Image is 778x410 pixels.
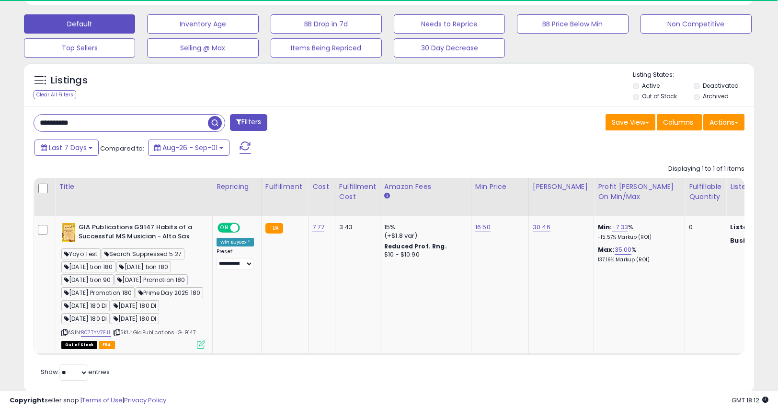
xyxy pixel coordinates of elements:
button: BB Drop in 7d [271,14,382,34]
a: -7.33 [612,223,629,232]
div: Fulfillment Cost [339,182,376,202]
div: % [598,223,677,241]
div: Win BuyBox * [217,238,254,246]
button: Selling @ Max [147,38,258,58]
span: ON [218,224,230,232]
b: Max: [598,245,615,254]
div: Repricing [217,182,257,192]
button: Top Sellers [24,38,135,58]
button: Items Being Repriced [271,38,382,58]
div: Clear All Filters [34,90,76,99]
span: [DATE] 180 DI [111,313,159,324]
button: Default [24,14,135,34]
span: [DATE] tion 180 [61,261,115,272]
span: All listings that are currently out of stock and unavailable for purchase on Amazon [61,341,97,349]
a: B07TYV7FJL [81,328,111,337]
span: Last 7 Days [49,143,87,152]
div: [PERSON_NAME] [533,182,590,192]
span: Aug-26 - Sep-01 [162,143,217,152]
strong: Copyright [10,396,45,405]
span: FBA [99,341,115,349]
button: Save View [606,114,655,130]
div: 15% [384,223,464,232]
div: $10 - $10.90 [384,251,464,259]
span: [DATE] 180 DI [111,300,159,311]
div: seller snap | | [10,396,166,405]
div: 3.43 [339,223,373,232]
span: [DATE] 180 DI [61,300,110,311]
div: Displaying 1 to 1 of 1 items [668,164,744,174]
span: 2025-09-9 18:12 GMT [732,396,768,405]
span: [DATE] 180 DI [61,313,110,324]
div: % [598,246,677,263]
div: (+$1.8 var) [384,232,464,240]
a: 16.50 [475,223,491,232]
div: Fulfillment [265,182,304,192]
div: Cost [312,182,331,192]
span: Yoyo Test [61,248,101,259]
label: Archived [703,92,729,100]
a: 35.00 [615,245,632,255]
span: Search Suppressed 5.27 [102,248,184,259]
a: Terms of Use [82,396,123,405]
b: Min: [598,223,612,232]
span: Compared to: [100,144,144,153]
button: Inventory Age [147,14,258,34]
b: Listed Price: [730,223,774,232]
a: 30.46 [533,223,550,232]
label: Active [642,82,660,90]
p: 137.19% Markup (ROI) [598,257,677,263]
button: 30 Day Decrease [394,38,505,58]
div: Min Price [475,182,525,192]
h5: Listings [51,74,88,87]
span: | SKU: GiaPublications-G-9147 [113,328,196,336]
span: OFF [239,224,254,232]
span: [DATE] Promotion 180 [114,274,188,285]
span: Prime Day 2025 180 [136,287,203,298]
button: Actions [703,114,744,130]
div: Amazon Fees [384,182,467,192]
button: BB Price Below Min [517,14,628,34]
button: Filters [230,114,267,131]
button: Aug-26 - Sep-01 [148,140,229,156]
label: Out of Stock [642,92,677,100]
b: Reduced Prof. Rng. [384,242,447,250]
b: GIA Publications G9147 Habits of a Successful MS Musician - Alto Sax [79,223,195,243]
button: Non Competitive [641,14,752,34]
div: Fulfillable Quantity [689,182,722,202]
button: Needs to Reprice [394,14,505,34]
a: Privacy Policy [124,396,166,405]
div: ASIN: [61,223,205,348]
div: Title [59,182,208,192]
span: Columns [663,117,693,127]
button: Columns [657,114,702,130]
button: Last 7 Days [34,140,99,156]
div: 0 [689,223,719,232]
div: Profit [PERSON_NAME] on Min/Max [598,182,681,202]
small: FBA [265,223,283,234]
p: -15.57% Markup (ROI) [598,234,677,241]
a: 7.77 [312,223,324,232]
span: Show: entries [41,367,110,376]
span: [DATE] Promotion 180 [61,287,135,298]
div: Preset: [217,248,254,270]
p: Listing States: [633,70,754,80]
span: [DATE] tion 90 [61,274,114,285]
span: [DATE] tion 180 [116,261,171,272]
img: 51cuO8YmorL._SL40_.jpg [61,223,76,242]
small: Amazon Fees. [384,192,390,200]
th: The percentage added to the cost of goods (COGS) that forms the calculator for Min & Max prices. [594,178,685,216]
label: Deactivated [703,82,739,90]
